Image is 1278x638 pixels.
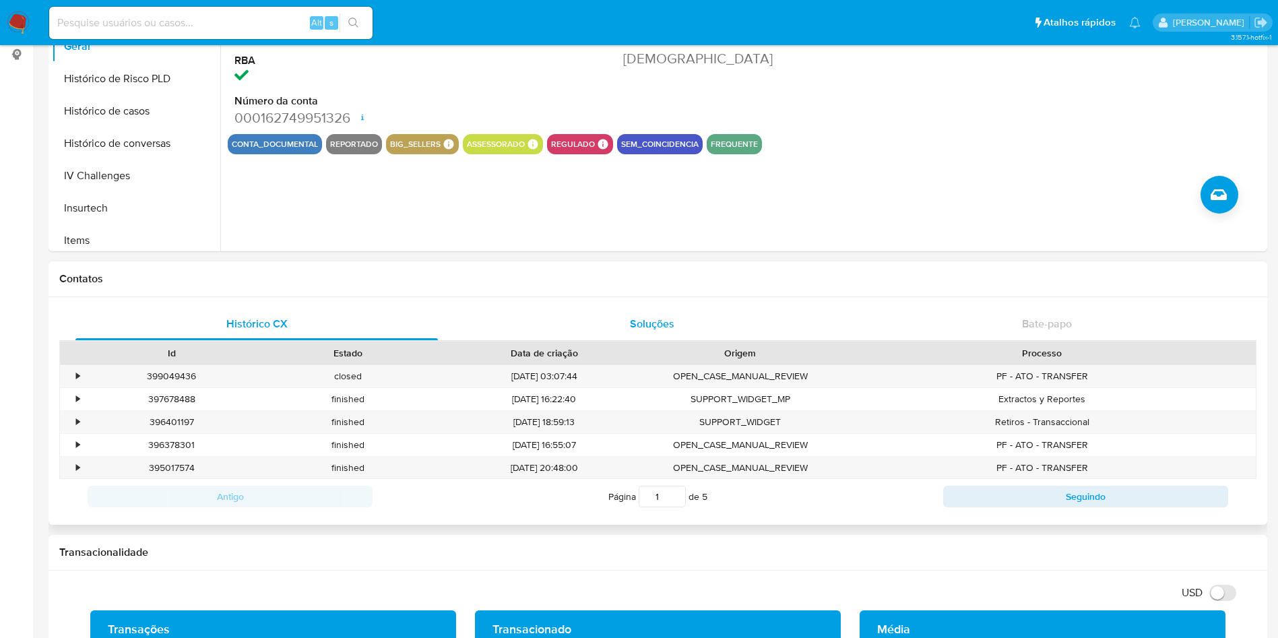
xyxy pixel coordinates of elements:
[652,388,829,410] div: SUPPORT_WIDGET_MP
[829,388,1256,410] div: Extractos y Reportes
[52,127,220,160] button: Histórico de conversas
[702,490,707,503] span: 5
[84,457,260,479] div: 395017574
[84,434,260,456] div: 396378301
[623,49,869,68] dd: [DEMOGRAPHIC_DATA]
[93,346,251,360] div: Id
[84,411,260,433] div: 396401197
[88,486,373,507] button: Antigo
[437,388,652,410] div: [DATE] 16:22:40
[330,141,378,147] button: reportado
[608,486,707,507] span: Página de
[52,95,220,127] button: Histórico de casos
[1254,15,1268,30] a: Sair
[652,411,829,433] div: SUPPORT_WIDGET
[943,486,1228,507] button: Seguindo
[52,30,220,63] button: Geral
[829,365,1256,387] div: PF - ATO - TRANSFER
[260,457,437,479] div: finished
[652,457,829,479] div: OPEN_CASE_MANUAL_REVIEW
[84,365,260,387] div: 399049436
[437,434,652,456] div: [DATE] 16:55:07
[260,411,437,433] div: finished
[1044,15,1116,30] span: Atalhos rápidos
[76,439,79,451] div: •
[340,13,367,32] button: search-icon
[76,416,79,428] div: •
[76,393,79,406] div: •
[226,316,288,331] span: Histórico CX
[621,141,699,147] button: sem_coincidencia
[76,370,79,383] div: •
[52,63,220,95] button: Histórico de Risco PLD
[829,411,1256,433] div: Retiros - Transaccional
[76,461,79,474] div: •
[1022,316,1072,331] span: Bate-papo
[59,546,1256,559] h1: Transacionalidade
[437,365,652,387] div: [DATE] 03:07:44
[662,346,819,360] div: Origem
[1231,32,1271,42] span: 3.157.1-hotfix-1
[1173,16,1249,29] p: magno.ferreira@mercadopago.com.br
[260,388,437,410] div: finished
[260,365,437,387] div: closed
[630,316,674,331] span: Soluções
[234,108,480,127] dd: 000162749951326
[234,53,480,68] dt: RBA
[652,434,829,456] div: OPEN_CASE_MANUAL_REVIEW
[49,14,373,32] input: Pesquise usuários ou casos...
[467,141,525,147] button: assessorado
[446,346,643,360] div: Data de criação
[232,141,318,147] button: conta_documental
[437,411,652,433] div: [DATE] 18:59:13
[52,160,220,192] button: IV Challenges
[311,16,322,29] span: Alt
[260,434,437,456] div: finished
[1129,17,1141,28] a: Notificações
[829,457,1256,479] div: PF - ATO - TRANSFER
[52,224,220,257] button: Items
[437,457,652,479] div: [DATE] 20:48:00
[711,141,758,147] button: frequente
[829,434,1256,456] div: PF - ATO - TRANSFER
[234,94,480,108] dt: Número da conta
[551,141,595,147] button: regulado
[329,16,333,29] span: s
[269,346,427,360] div: Estado
[838,346,1246,360] div: Processo
[59,272,1256,286] h1: Contatos
[652,365,829,387] div: OPEN_CASE_MANUAL_REVIEW
[52,192,220,224] button: Insurtech
[390,141,441,147] button: big_sellers
[84,388,260,410] div: 397678488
